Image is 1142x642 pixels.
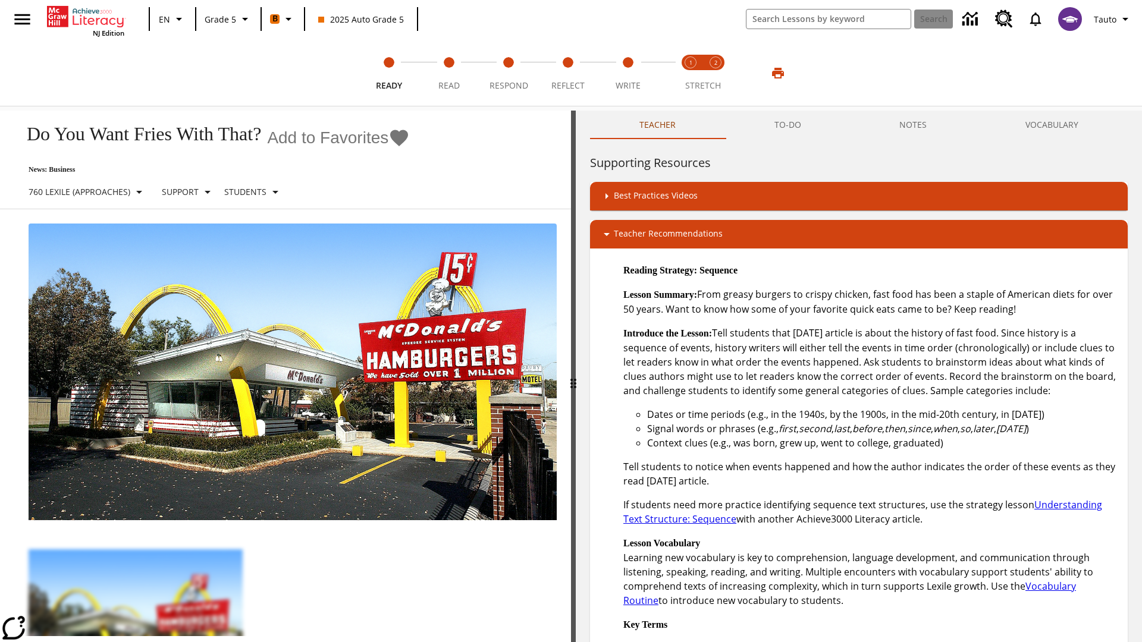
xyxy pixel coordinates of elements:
[14,123,261,145] h1: Do You Want Fries With That?
[647,436,1118,450] li: Context clues (e.g., was born, grew up, went to college, graduated)
[616,80,641,91] span: Write
[474,40,543,106] button: Respond step 3 of 5
[685,80,721,91] span: STRETCH
[594,40,663,106] button: Write step 5 of 5
[29,224,557,521] img: One of the first McDonald's stores, with the iconic red sign and golden arches.
[267,127,410,148] button: Add to Favorites - Do You Want Fries With That?
[590,111,1128,139] div: Instructional Panel Tabs
[779,422,796,435] em: first
[851,111,977,139] button: NOTES
[551,80,585,91] span: Reflect
[623,460,1118,488] p: Tell students to notice when events happened and how the author indicates the order of these even...
[224,185,266,198] p: Students
[159,13,170,26] span: EN
[24,181,151,203] button: Select Lexile, 760 Lexile (Approaches)
[725,111,851,139] button: TO-DO
[908,422,931,435] em: since
[759,62,797,84] button: Print
[47,4,124,37] div: Home
[976,111,1128,139] button: VOCABULARY
[799,422,832,435] em: second
[1051,4,1089,34] button: Select a new avatar
[623,328,712,338] strong: Introduce the Lesson:
[988,3,1020,35] a: Resource Center, Will open in new tab
[571,111,576,642] div: Press Enter or Spacebar and then press right and left arrow keys to move the slider
[623,536,1118,608] p: Learning new vocabulary is key to comprehension, language development, and communication through ...
[157,181,219,203] button: Scaffolds, Support
[265,8,300,30] button: Boost Class color is orange. Change class color
[699,265,738,275] strong: Sequence
[614,227,723,241] p: Teacher Recommendations
[376,80,402,91] span: Ready
[576,111,1142,642] div: activity
[623,498,1118,526] p: If students need more practice identifying sequence text structures, use the strategy lesson with...
[590,153,1128,172] h6: Supporting Resources
[590,111,725,139] button: Teacher
[673,40,708,106] button: Stretch Read step 1 of 2
[162,185,199,198] p: Support
[153,8,192,30] button: Language: EN, Select a language
[623,265,697,275] strong: Reading Strategy:
[852,422,882,435] em: before
[29,185,130,198] p: 760 Lexile (Approaches)
[996,422,1026,435] em: [DATE]
[318,13,404,26] span: 2025 Auto Grade 5
[623,289,697,300] strong: Lesson Summary:
[490,80,528,91] span: Respond
[623,619,667,630] strong: Key Terms
[689,59,692,67] text: 1
[1089,8,1137,30] button: Profile/Settings
[534,40,603,106] button: Reflect step 4 of 5
[623,326,1118,398] p: Tell students that [DATE] article is about the history of fast food. Since history is a sequence ...
[884,422,905,435] em: then
[205,13,236,26] span: Grade 5
[5,2,40,37] button: Open side menu
[1020,4,1051,34] a: Notifications
[14,165,410,174] p: News: Business
[219,181,287,203] button: Select Student
[414,40,483,106] button: Read step 2 of 5
[200,8,257,30] button: Grade: Grade 5, Select a grade
[647,421,1118,436] li: Signal words or phrases (e.g., , , , , , , , , , )
[1058,7,1082,31] img: avatar image
[960,422,971,435] em: so
[438,80,460,91] span: Read
[354,40,423,106] button: Ready step 1 of 5
[955,3,988,36] a: Data Center
[933,422,958,435] em: when
[93,29,124,37] span: NJ Edition
[698,40,733,106] button: Stretch Respond step 2 of 2
[272,11,278,26] span: B
[590,220,1128,248] div: Teacher Recommendations
[746,10,911,29] input: search field
[623,538,700,548] strong: Lesson Vocabulary
[973,422,994,435] em: later
[614,189,698,203] p: Best Practices Videos
[623,287,1118,316] p: From greasy burgers to crispy chicken, fast food has been a staple of American diets for over 50 ...
[1094,13,1116,26] span: Tauto
[714,59,717,67] text: 2
[647,407,1118,421] li: Dates or time periods (e.g., in the 1940s, by the 1900s, in the mid-20th century, in [DATE])
[834,422,850,435] em: last
[590,182,1128,210] div: Best Practices Videos
[267,128,388,147] span: Add to Favorites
